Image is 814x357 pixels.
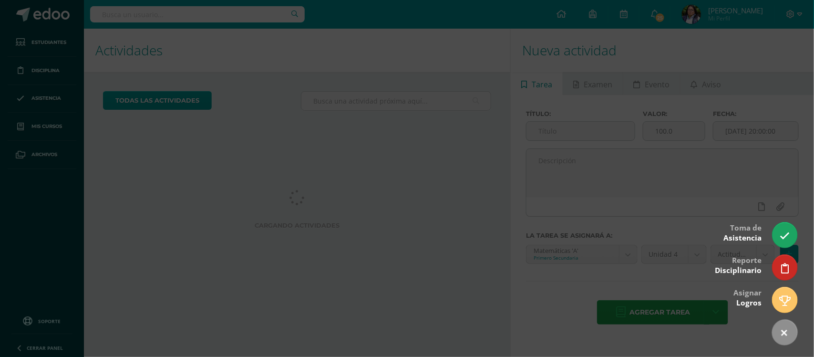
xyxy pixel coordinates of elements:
span: Disciplinario [715,265,762,275]
div: Asignar [733,282,762,313]
div: Toma de [723,217,762,248]
span: Asistencia [723,233,762,243]
div: Reporte [715,249,762,280]
span: Logros [736,298,762,308]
